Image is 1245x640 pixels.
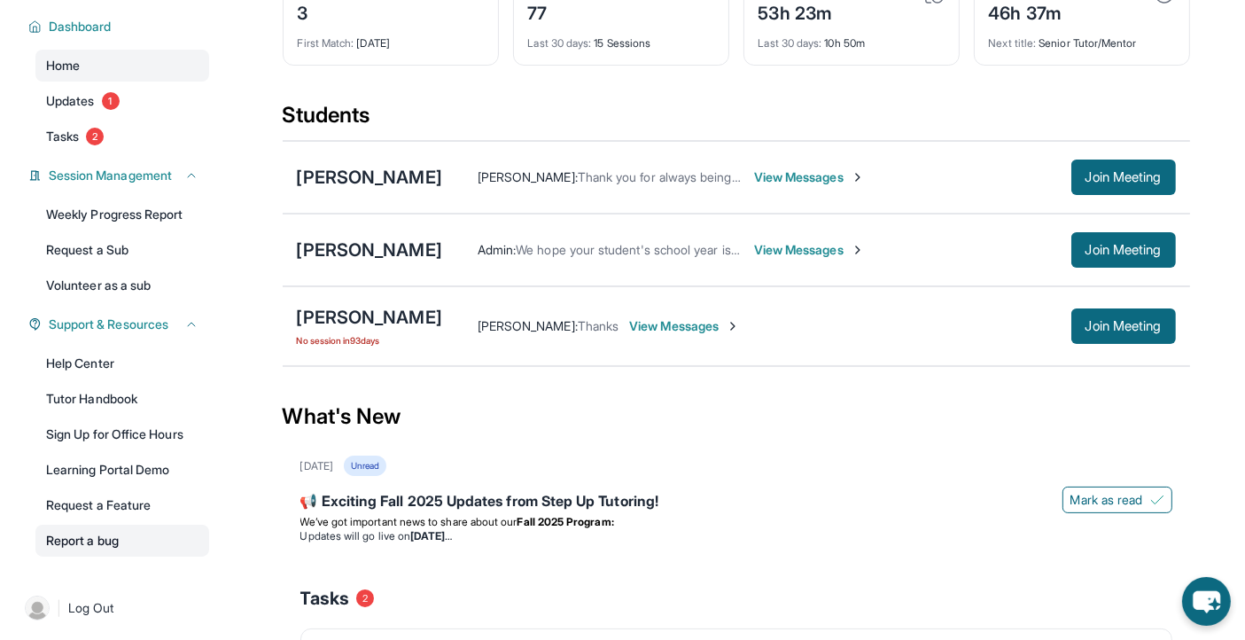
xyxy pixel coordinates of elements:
span: Updates [46,92,95,110]
img: Chevron-Right [851,170,865,184]
div: [PERSON_NAME] [297,165,442,190]
span: Log Out [68,599,114,617]
span: Tasks [300,586,349,611]
a: Volunteer as a sub [35,269,209,301]
div: [DATE] [298,26,484,51]
span: Last 30 days : [759,36,822,50]
strong: [DATE] [410,529,452,542]
button: Support & Resources [42,316,198,333]
span: Join Meeting [1085,321,1162,332]
span: Join Meeting [1085,245,1162,255]
a: Report a bug [35,525,209,557]
div: [DATE] [300,459,333,473]
span: 1 [102,92,120,110]
span: [PERSON_NAME] : [478,318,578,333]
button: chat-button [1182,577,1231,626]
span: View Messages [754,168,865,186]
span: | [57,597,61,619]
a: Weekly Progress Report [35,199,209,230]
div: 10h 50m [759,26,945,51]
a: Updates1 [35,85,209,117]
div: What's New [283,378,1190,456]
a: Tasks2 [35,121,209,152]
button: Join Meeting [1071,160,1176,195]
a: Request a Sub [35,234,209,266]
strong: Fall 2025 Program: [517,515,614,528]
button: Session Management [42,167,198,184]
img: user-img [25,596,50,620]
div: Senior Tutor/Mentor [989,26,1175,51]
span: Thank you for always being so accommodating! She will you then OK 2 o'clock. [578,169,1020,184]
button: Dashboard [42,18,198,35]
span: 2 [86,128,104,145]
span: Last 30 days : [528,36,592,50]
a: Help Center [35,347,209,379]
span: Admin : [478,242,516,257]
div: Students [283,101,1190,140]
div: Unread [344,456,386,476]
img: Chevron-Right [851,243,865,257]
li: Updates will go live on [300,529,1172,543]
span: Session Management [49,167,172,184]
span: We’ve got important news to share about our [300,515,517,528]
a: Home [35,50,209,82]
span: No session in 93 days [297,333,442,347]
span: Thanks [578,318,619,333]
span: View Messages [754,241,865,259]
span: [PERSON_NAME] : [478,169,578,184]
div: 15 Sessions [528,26,714,51]
span: Tasks [46,128,79,145]
span: Support & Resources [49,316,168,333]
img: Mark as read [1150,493,1164,507]
span: Mark as read [1070,491,1143,509]
a: Tutor Handbook [35,383,209,415]
a: Request a Feature [35,489,209,521]
span: Home [46,57,80,74]
span: Dashboard [49,18,112,35]
a: Sign Up for Office Hours [35,418,209,450]
a: Learning Portal Demo [35,454,209,486]
span: First Match : [298,36,354,50]
span: Next title : [989,36,1037,50]
div: [PERSON_NAME] [297,305,442,330]
span: 2 [356,589,374,607]
button: Mark as read [1062,487,1172,513]
div: 📢 Exciting Fall 2025 Updates from Step Up Tutoring! [300,490,1172,515]
a: |Log Out [18,589,209,628]
span: View Messages [629,317,740,335]
button: Join Meeting [1071,308,1176,344]
button: Join Meeting [1071,232,1176,268]
img: Chevron-Right [726,319,740,333]
div: [PERSON_NAME] [297,238,442,262]
span: Join Meeting [1085,172,1162,183]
